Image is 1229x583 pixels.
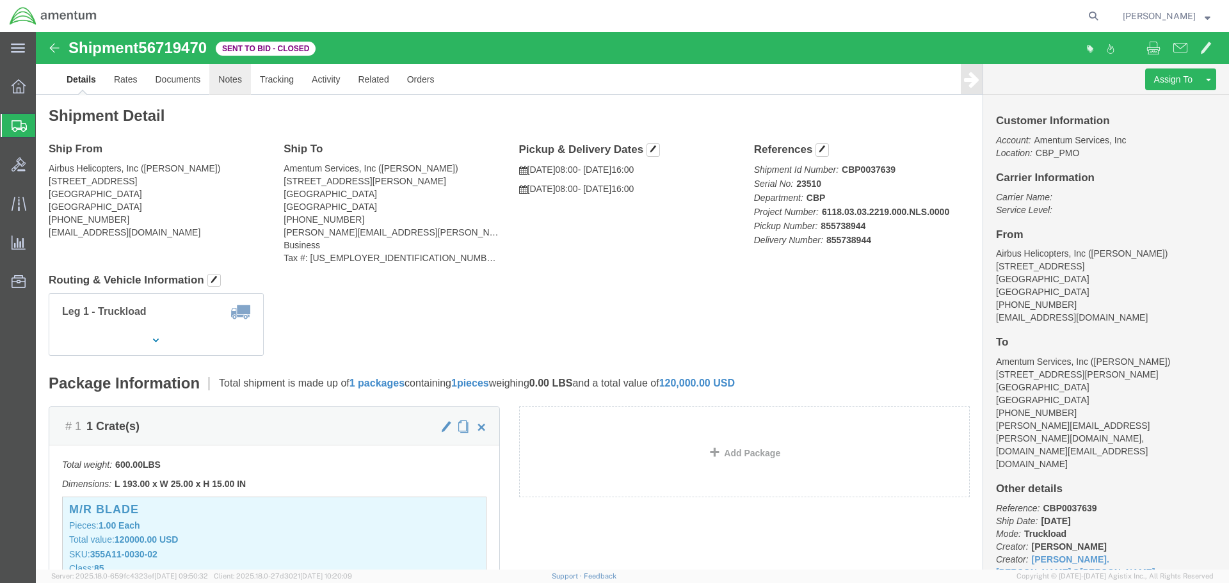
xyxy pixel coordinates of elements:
[9,6,97,26] img: logo
[584,572,616,580] a: Feedback
[154,572,208,580] span: [DATE] 09:50:32
[300,572,352,580] span: [DATE] 10:20:09
[1123,9,1196,23] span: Steven Alcott
[552,572,584,580] a: Support
[51,572,208,580] span: Server: 2025.18.0-659fc4323ef
[1122,8,1211,24] button: [PERSON_NAME]
[36,32,1229,570] iframe: FS Legacy Container
[1016,571,1214,582] span: Copyright © [DATE]-[DATE] Agistix Inc., All Rights Reserved
[214,572,352,580] span: Client: 2025.18.0-27d3021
